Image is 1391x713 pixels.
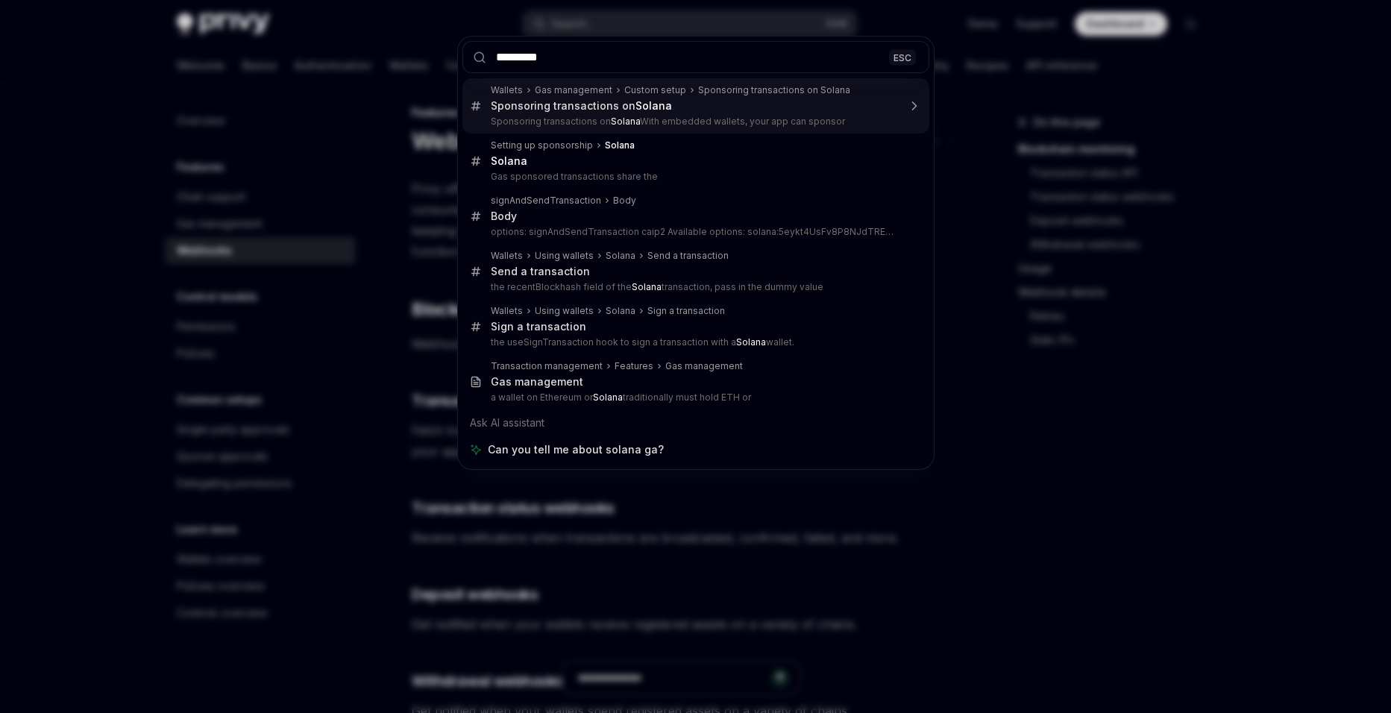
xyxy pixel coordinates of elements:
[491,392,898,403] p: a wallet on Ethereum or traditionally must hold ETH or
[647,250,729,262] div: Send a transaction
[635,99,672,112] b: Solana
[491,320,586,333] div: Sign a transaction
[491,226,898,238] p: options: signAndSendTransaction caip2 Available options: solana:5eykt4UsFv8P8NJdTREpY1vzqKqZKvdp (
[491,281,898,293] p: the recentBlockhash field of the transaction, pass in the dummy value
[889,49,916,65] div: ESC
[615,360,653,372] div: Features
[491,250,523,262] div: Wallets
[491,116,898,128] p: Sponsoring transactions on With embedded wallets, your app can sponsor
[491,336,898,348] p: the useSignTransaction hook to sign a transaction with a wallet.
[491,99,672,113] div: Sponsoring transactions on
[606,250,635,262] div: Solana
[632,281,662,292] b: Solana
[535,305,594,317] div: Using wallets
[606,305,635,317] div: Solana
[593,392,623,403] b: Solana
[611,116,640,127] b: Solana
[491,305,523,317] div: Wallets
[491,265,590,278] div: Send a transaction
[491,210,517,223] div: Body
[488,442,664,457] span: Can you tell me about solana ga?
[605,139,635,151] b: Solana
[647,305,725,317] div: Sign a transaction
[613,195,636,207] div: Body
[736,336,766,348] b: Solana
[535,84,612,96] div: Gas management
[491,84,523,96] div: Wallets
[535,250,594,262] div: Using wallets
[665,360,743,372] div: Gas management
[698,84,850,96] div: Sponsoring transactions on Solana
[491,171,898,183] p: Gas sponsored transactions share the
[491,360,603,372] div: Transaction management
[462,409,929,436] div: Ask AI assistant
[491,139,593,151] div: Setting up sponsorship
[491,154,527,167] b: Solana
[624,84,686,96] div: Custom setup
[491,195,601,207] div: signAndSendTransaction
[491,375,583,389] div: Gas management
